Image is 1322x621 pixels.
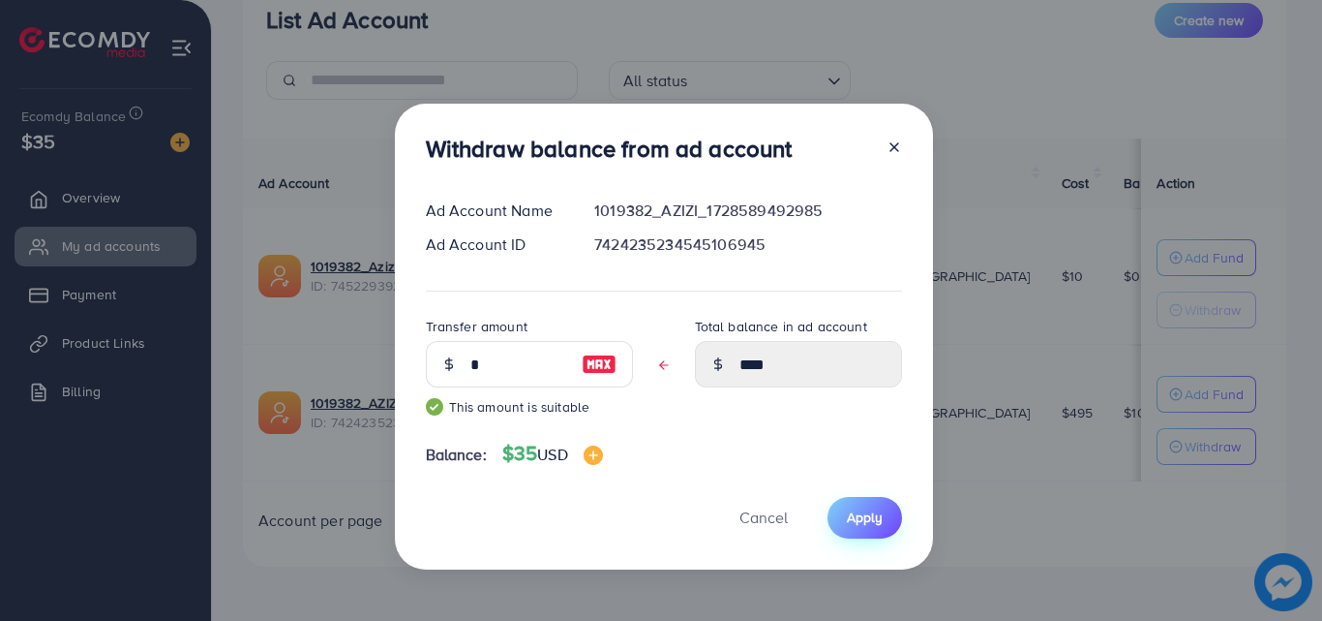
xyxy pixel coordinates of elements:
[410,233,580,256] div: Ad Account ID
[739,507,788,528] span: Cancel
[426,398,443,416] img: guide
[426,317,527,336] label: Transfer amount
[579,233,916,256] div: 7424235234545106945
[695,317,867,336] label: Total balance in ad account
[502,442,603,466] h4: $35
[847,508,883,527] span: Apply
[426,444,487,466] span: Balance:
[537,444,567,465] span: USD
[426,397,633,417] small: This amount is suitable
[827,497,902,539] button: Apply
[582,353,616,376] img: image
[584,446,603,465] img: image
[426,135,793,163] h3: Withdraw balance from ad account
[715,497,812,539] button: Cancel
[579,200,916,222] div: 1019382_AZIZI_1728589492985
[410,200,580,222] div: Ad Account Name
